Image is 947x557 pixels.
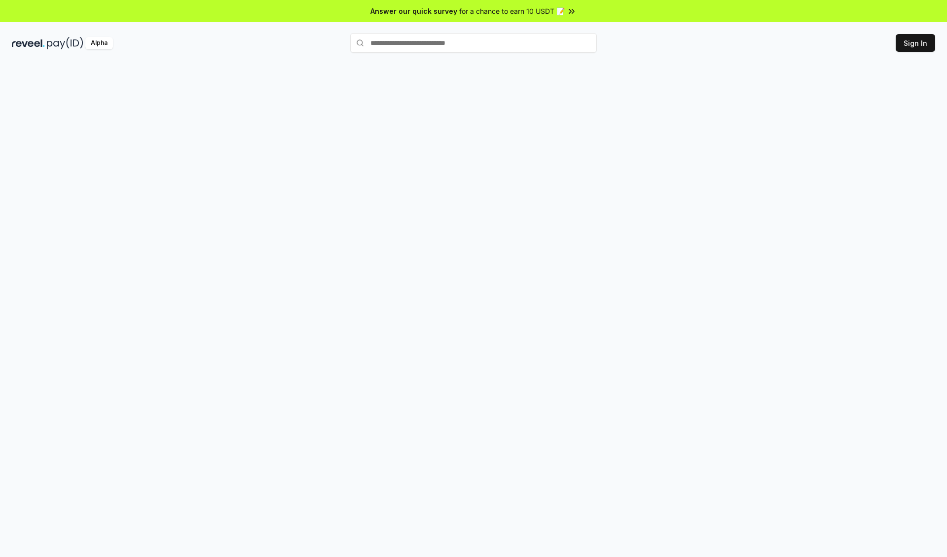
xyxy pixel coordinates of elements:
div: Alpha [85,37,113,49]
span: for a chance to earn 10 USDT 📝 [459,6,565,16]
span: Answer our quick survey [370,6,457,16]
button: Sign In [896,34,935,52]
img: pay_id [47,37,83,49]
img: reveel_dark [12,37,45,49]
